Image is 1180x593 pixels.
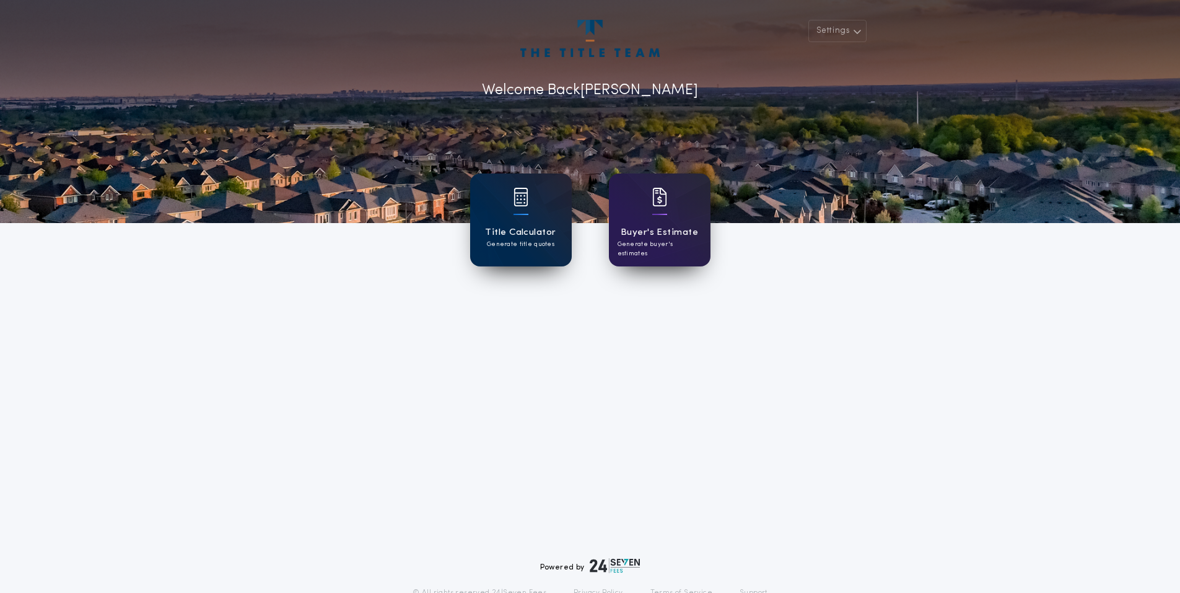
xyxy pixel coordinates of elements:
p: Generate buyer's estimates [618,240,702,258]
p: Welcome Back [PERSON_NAME] [482,79,698,102]
a: card iconBuyer's EstimateGenerate buyer's estimates [609,174,710,266]
img: account-logo [520,20,659,57]
img: card icon [514,188,528,206]
img: card icon [652,188,667,206]
div: Powered by [540,558,640,573]
img: logo [590,558,640,573]
a: card iconTitle CalculatorGenerate title quotes [470,174,572,266]
button: Settings [808,20,867,42]
h1: Title Calculator [485,226,556,240]
p: Generate title quotes [487,240,554,249]
h1: Buyer's Estimate [621,226,698,240]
